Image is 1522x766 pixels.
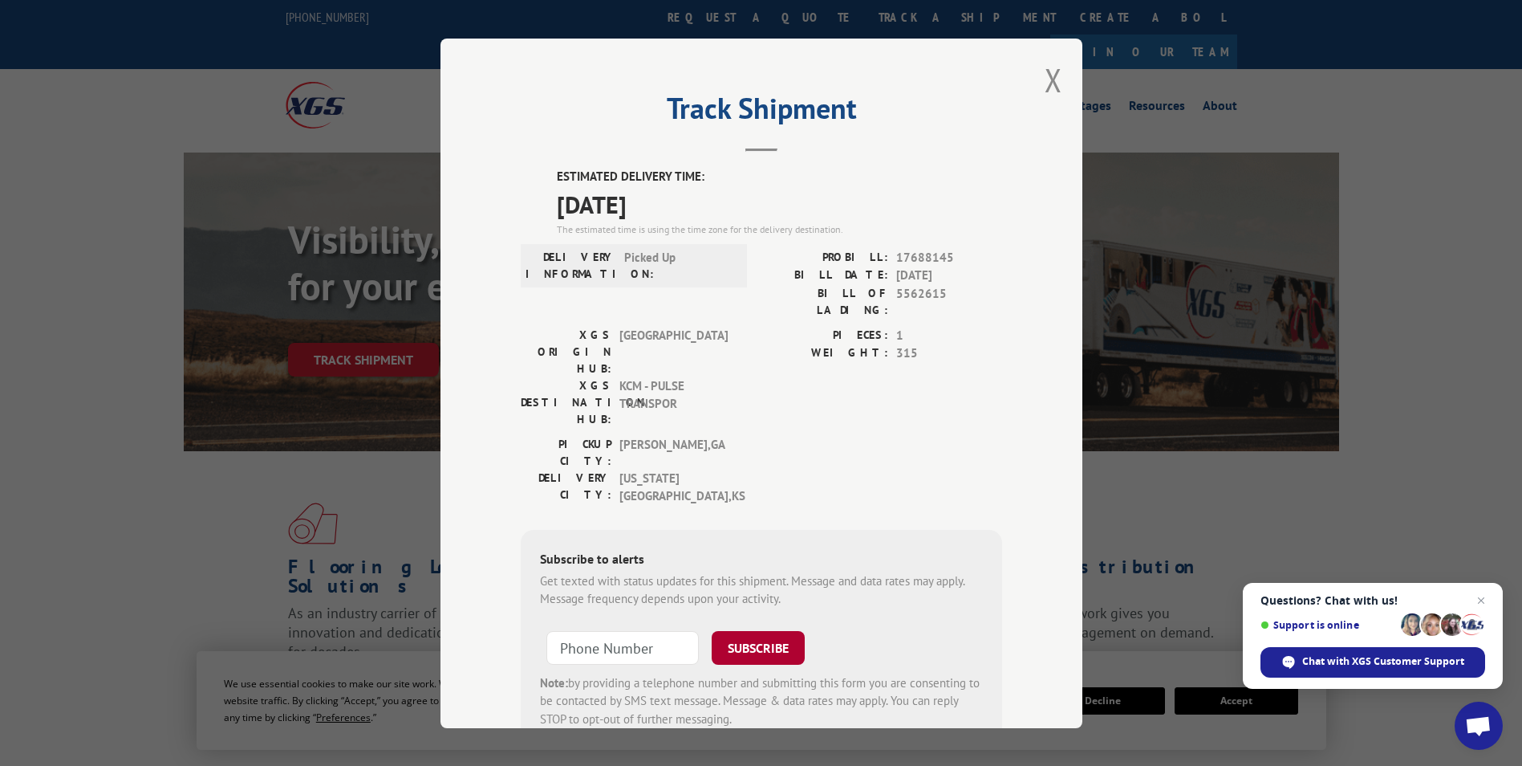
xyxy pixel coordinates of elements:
label: DELIVERY INFORMATION: [526,248,616,282]
label: XGS DESTINATION HUB: [521,377,611,427]
span: Questions? Chat with us! [1260,594,1485,607]
span: KCM - PULSE TRANSPOR [619,377,728,427]
button: SUBSCRIBE [712,630,805,664]
span: 5562615 [896,284,1002,318]
span: 1 [896,326,1002,344]
strong: Note: [540,674,568,690]
span: Support is online [1260,619,1395,631]
div: by providing a telephone number and submitting this form you are consenting to be contacted by SM... [540,674,983,728]
label: ESTIMATED DELIVERY TIME: [557,168,1002,186]
label: BILL DATE: [761,267,888,285]
h2: Track Shipment [521,97,1002,128]
span: [US_STATE][GEOGRAPHIC_DATA] , KS [619,469,728,505]
label: PROBILL: [761,248,888,267]
button: Close modal [1045,59,1062,101]
span: Picked Up [624,248,733,282]
div: The estimated time is using the time zone for the delivery destination. [557,222,1002,236]
span: Chat with XGS Customer Support [1302,654,1464,669]
span: 315 [896,344,1002,363]
label: PICKUP CITY: [521,435,611,469]
label: BILL OF LADING: [761,284,888,318]
span: [DATE] [896,267,1002,285]
span: Close chat [1471,591,1491,610]
label: PIECES: [761,326,888,344]
span: [PERSON_NAME] , GA [619,435,728,469]
input: Phone Number [546,630,699,664]
span: [GEOGRAPHIC_DATA] [619,326,728,377]
label: DELIVERY CITY: [521,469,611,505]
span: 17688145 [896,248,1002,267]
div: Chat with XGS Customer Support [1260,647,1485,678]
label: WEIGHT: [761,344,888,363]
label: XGS ORIGIN HUB: [521,326,611,377]
div: Open chat [1455,702,1503,750]
span: [DATE] [557,185,1002,222]
div: Subscribe to alerts [540,548,983,572]
div: Get texted with status updates for this shipment. Message and data rates may apply. Message frequ... [540,572,983,608]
